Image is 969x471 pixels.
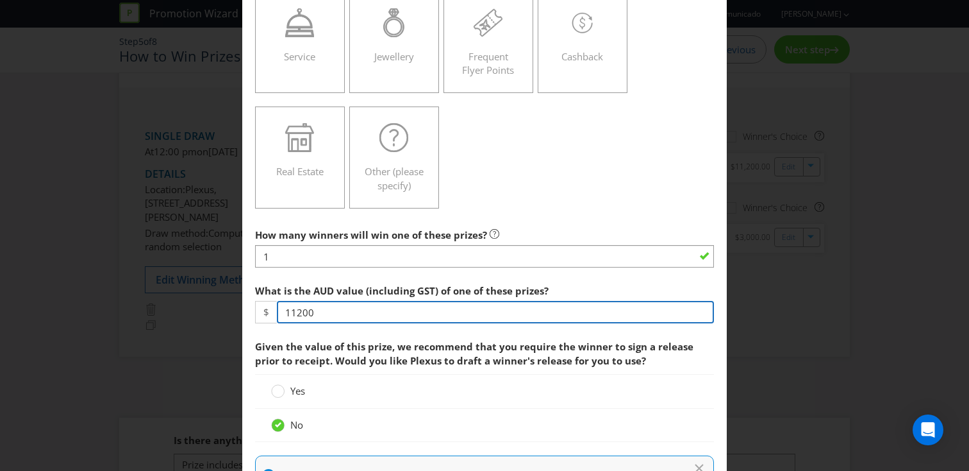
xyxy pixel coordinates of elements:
[277,301,714,323] input: e.g. 100
[290,384,305,397] span: Yes
[284,50,315,63] span: Service
[561,50,603,63] span: Cashback
[374,50,414,63] span: Jewellery
[913,415,943,445] div: Open Intercom Messenger
[365,165,424,191] span: Other (please specify)
[255,340,693,366] span: Given the value of this prize, we recommend that you require the winner to sign a release prior t...
[276,165,324,178] span: Real Estate
[255,245,714,268] input: e.g. 5
[462,50,514,76] span: Frequent Flyer Points
[255,284,549,297] span: What is the AUD value (including GST) of one of these prizes?
[290,418,303,431] span: No
[255,228,487,241] span: How many winners will win one of these prizes?
[255,301,277,323] span: $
